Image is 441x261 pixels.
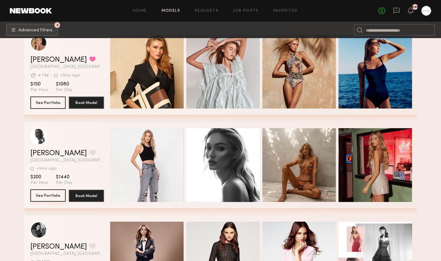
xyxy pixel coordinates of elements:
a: See Portfolio [30,190,66,202]
span: Per Day [56,180,72,186]
span: [GEOGRAPHIC_DATA], [GEOGRAPHIC_DATA] [30,252,104,256]
div: 245 [412,6,418,9]
span: $1080 [56,81,72,87]
span: 3 [56,24,58,26]
button: See Portfolio [30,189,66,202]
a: [PERSON_NAME] [30,56,87,64]
div: +1mo ago [60,73,80,78]
a: Models [161,9,180,13]
span: $1440 [56,174,72,180]
span: $150 [30,81,48,87]
span: Per Day [56,87,72,93]
div: +1mo ago [37,167,57,171]
button: Book Model [69,97,104,109]
span: Advanced Filters [18,28,52,33]
button: Book Model [69,190,104,202]
span: Per Hour [30,87,48,93]
button: See Portfolio [30,97,66,109]
div: < 1 hr [38,73,49,78]
a: Requests [195,9,219,13]
a: [PERSON_NAME] [30,243,87,251]
a: Job Posts [233,9,259,13]
a: Home [133,9,147,13]
span: [GEOGRAPHIC_DATA], [GEOGRAPHIC_DATA] [30,158,104,163]
span: Per Hour [30,180,48,186]
span: $200 [30,174,48,180]
button: 3Advanced Filters [6,24,58,36]
span: [GEOGRAPHIC_DATA], [GEOGRAPHIC_DATA] [30,65,104,69]
a: Favorites [273,9,298,13]
a: [PERSON_NAME] [30,150,87,157]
